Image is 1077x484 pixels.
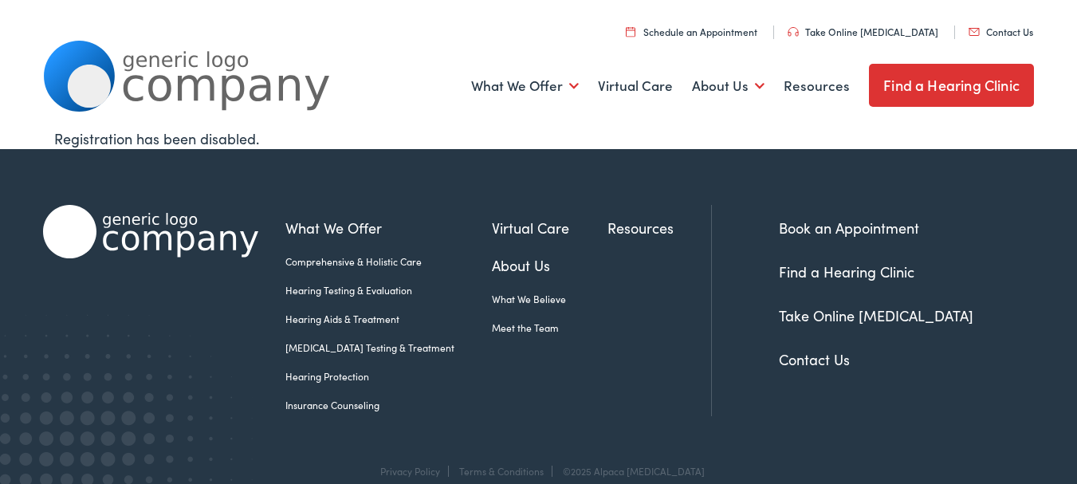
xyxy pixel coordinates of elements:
div: Registration has been disabled. [54,128,1024,149]
a: What We Believe [492,292,607,306]
a: Privacy Policy [380,464,440,478]
a: Find a Hearing Clinic [779,262,914,281]
div: ©2025 Alpaca [MEDICAL_DATA] [555,466,705,477]
a: Contact Us [779,349,850,369]
a: Virtual Care [598,57,673,116]
a: Comprehensive & Holistic Care [285,254,492,269]
a: Resources [607,217,711,238]
a: Terms & Conditions [459,464,544,478]
a: Book an Appointment [779,218,919,238]
img: utility icon [969,28,980,36]
a: Hearing Aids & Treatment [285,312,492,326]
a: Take Online [MEDICAL_DATA] [788,25,938,38]
img: utility icon [788,27,799,37]
a: What We Offer [285,217,492,238]
img: utility icon [626,26,635,37]
a: Contact Us [969,25,1033,38]
a: Insurance Counseling [285,398,492,412]
a: Take Online [MEDICAL_DATA] [779,305,973,325]
a: Virtual Care [492,217,607,238]
a: Find a Hearing Clinic [869,64,1034,107]
a: Schedule an Appointment [626,25,757,38]
a: [MEDICAL_DATA] Testing & Treatment [285,340,492,355]
a: About Us [692,57,765,116]
a: Hearing Testing & Evaluation [285,283,492,297]
a: What We Offer [471,57,579,116]
a: Meet the Team [492,321,607,335]
a: Hearing Protection [285,369,492,384]
a: Resources [784,57,850,116]
img: Alpaca Audiology [43,205,258,258]
a: About Us [492,254,607,276]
